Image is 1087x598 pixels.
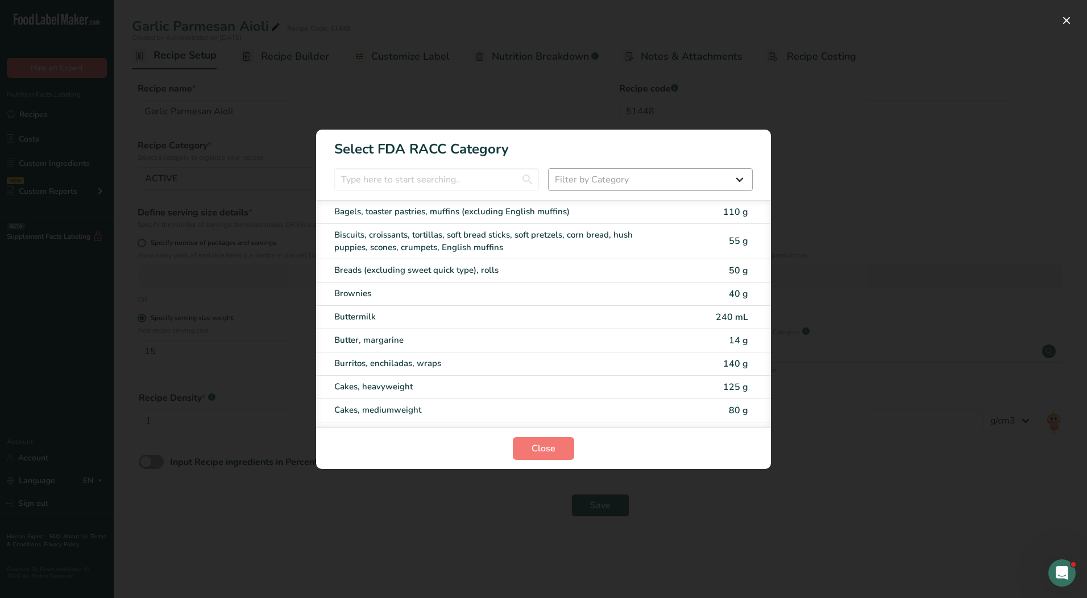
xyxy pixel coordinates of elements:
[334,310,657,323] div: Buttermilk
[334,205,657,218] div: Bagels, toaster pastries, muffins (excluding English muffins)
[1048,559,1076,587] iframe: Intercom live chat
[729,334,748,347] span: 14 g
[334,229,657,254] div: Biscuits, croissants, tortillas, soft bread sticks, soft pretzels, corn bread, hush puppies, scon...
[513,437,574,460] button: Close
[729,235,748,247] span: 55 g
[723,358,748,370] span: 140 g
[334,404,657,417] div: Cakes, mediumweight
[334,427,657,440] div: Cakes, lightweight (angel food, chiffon, or sponge cake without icing or filling)
[334,264,657,277] div: Breads (excluding sweet quick type), rolls
[334,334,657,347] div: Butter, margarine
[729,288,748,300] span: 40 g
[316,130,771,159] h1: Select FDA RACC Category
[723,381,748,393] span: 125 g
[334,168,539,191] input: Type here to start searching..
[334,357,657,370] div: Burritos, enchiladas, wraps
[334,380,657,393] div: Cakes, heavyweight
[532,442,555,455] span: Close
[334,287,657,300] div: Brownies
[716,311,748,323] span: 240 mL
[723,206,748,218] span: 110 g
[729,264,748,277] span: 50 g
[729,404,748,417] span: 80 g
